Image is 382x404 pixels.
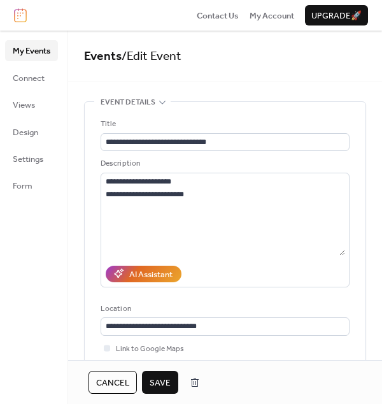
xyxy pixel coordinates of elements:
[101,118,347,131] div: Title
[13,180,32,192] span: Form
[101,96,155,109] span: Event details
[150,377,171,389] span: Save
[250,9,294,22] a: My Account
[250,10,294,22] span: My Account
[13,72,45,85] span: Connect
[101,303,347,315] div: Location
[101,157,347,170] div: Description
[84,45,122,68] a: Events
[122,45,181,68] span: / Edit Event
[5,148,58,169] a: Settings
[311,10,362,22] span: Upgrade 🚀
[5,40,58,61] a: My Events
[13,45,50,57] span: My Events
[14,8,27,22] img: logo
[5,175,58,196] a: Form
[13,126,38,139] span: Design
[5,122,58,142] a: Design
[197,9,239,22] a: Contact Us
[305,5,368,25] button: Upgrade🚀
[96,377,129,389] span: Cancel
[129,268,173,281] div: AI Assistant
[5,94,58,115] a: Views
[88,371,137,394] button: Cancel
[13,99,35,112] span: Views
[197,10,239,22] span: Contact Us
[116,343,184,356] span: Link to Google Maps
[142,371,178,394] button: Save
[13,153,43,166] span: Settings
[106,266,181,282] button: AI Assistant
[5,68,58,88] a: Connect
